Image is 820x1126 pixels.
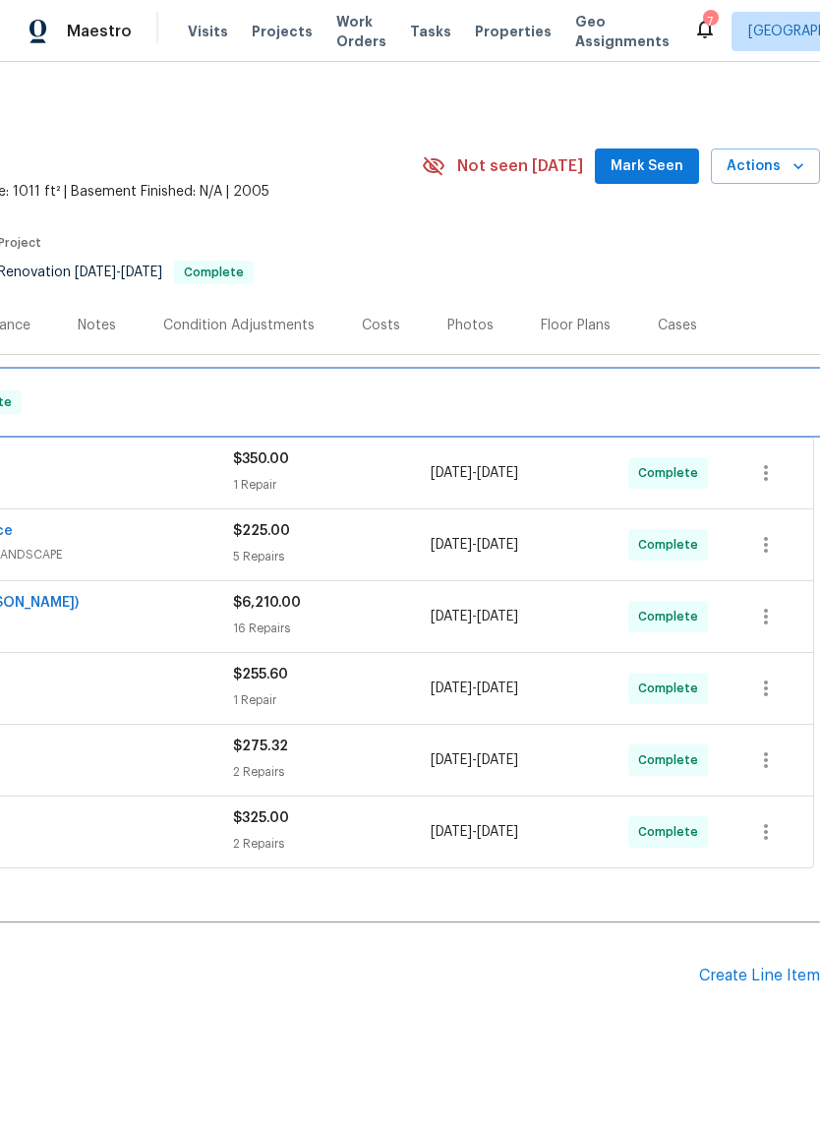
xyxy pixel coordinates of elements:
[431,753,472,767] span: [DATE]
[457,156,583,176] span: Not seen [DATE]
[431,535,518,555] span: -
[78,316,116,335] div: Notes
[431,538,472,552] span: [DATE]
[475,22,552,41] span: Properties
[336,12,386,51] span: Work Orders
[431,822,518,842] span: -
[638,463,706,483] span: Complete
[233,811,289,825] span: $325.00
[658,316,697,335] div: Cases
[176,267,252,278] span: Complete
[233,452,289,466] span: $350.00
[252,22,313,41] span: Projects
[121,266,162,279] span: [DATE]
[595,148,699,185] button: Mark Seen
[188,22,228,41] span: Visits
[233,690,431,710] div: 1 Repair
[233,475,431,495] div: 1 Repair
[431,825,472,839] span: [DATE]
[431,679,518,698] span: -
[703,12,717,31] div: 7
[75,266,162,279] span: -
[477,610,518,623] span: [DATE]
[638,535,706,555] span: Complete
[638,679,706,698] span: Complete
[233,762,431,782] div: 2 Repairs
[431,607,518,626] span: -
[638,750,706,770] span: Complete
[67,22,132,41] span: Maestro
[711,148,820,185] button: Actions
[410,25,451,38] span: Tasks
[233,740,288,753] span: $275.32
[638,607,706,626] span: Complete
[477,538,518,552] span: [DATE]
[477,466,518,480] span: [DATE]
[477,825,518,839] span: [DATE]
[362,316,400,335] div: Costs
[233,524,290,538] span: $225.00
[447,316,494,335] div: Photos
[233,596,301,610] span: $6,210.00
[233,834,431,854] div: 2 Repairs
[431,610,472,623] span: [DATE]
[233,619,431,638] div: 16 Repairs
[638,822,706,842] span: Complete
[541,316,611,335] div: Floor Plans
[431,750,518,770] span: -
[575,12,670,51] span: Geo Assignments
[233,547,431,566] div: 5 Repairs
[611,154,683,179] span: Mark Seen
[699,967,820,985] div: Create Line Item
[163,316,315,335] div: Condition Adjustments
[431,682,472,695] span: [DATE]
[431,463,518,483] span: -
[233,668,288,682] span: $255.60
[75,266,116,279] span: [DATE]
[727,154,804,179] span: Actions
[477,753,518,767] span: [DATE]
[477,682,518,695] span: [DATE]
[431,466,472,480] span: [DATE]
